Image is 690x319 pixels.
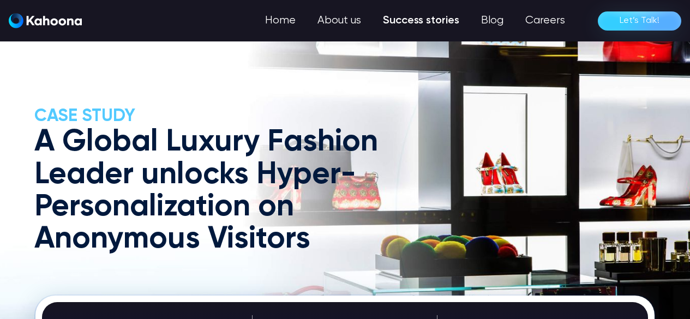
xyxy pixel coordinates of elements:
[372,10,470,32] a: Success stories
[254,10,307,32] a: Home
[470,10,514,32] a: Blog
[9,13,82,29] a: home
[34,127,418,256] h1: A Global Luxury Fashion Leader unlocks Hyper-Personalization on Anonymous Visitors
[514,10,576,32] a: Careers
[307,10,372,32] a: About us
[9,13,82,28] img: Kahoona logo white
[34,106,418,127] h2: CASE Study
[598,11,681,31] a: Let’s Talk!
[620,12,659,29] div: Let’s Talk!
